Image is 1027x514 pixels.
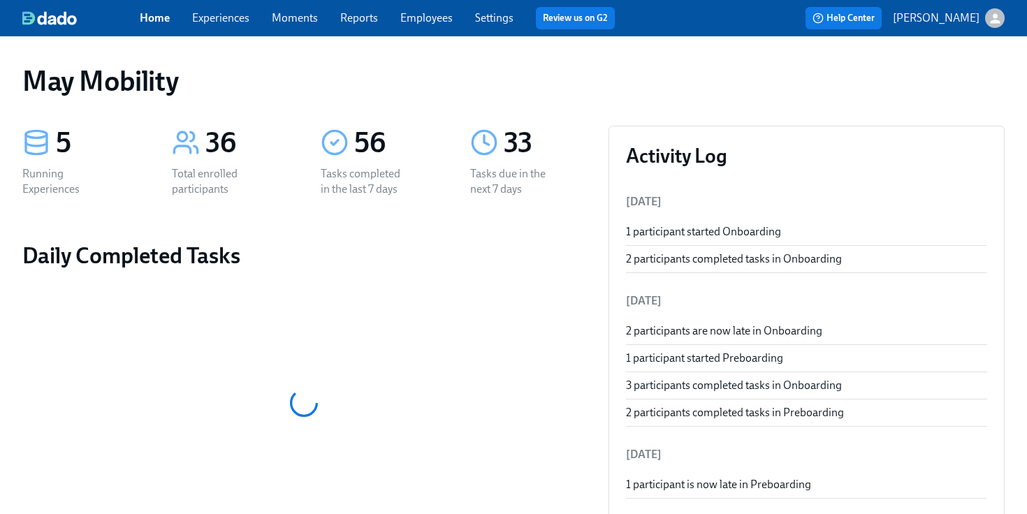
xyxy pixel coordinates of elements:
button: Review us on G2 [536,7,615,29]
div: Total enrolled participants [172,166,261,197]
button: [PERSON_NAME] [893,8,1005,28]
a: Settings [475,11,513,24]
button: Help Center [806,7,882,29]
a: Reports [340,11,378,24]
div: 2 participants completed tasks in Onboarding [626,251,987,267]
li: [DATE] [626,284,987,318]
span: [DATE] [626,195,662,208]
div: 33 [504,126,586,161]
h3: Activity Log [626,143,987,168]
div: Tasks due in the next 7 days [470,166,560,197]
div: 1 participant started Preboarding [626,351,987,366]
div: 56 [354,126,437,161]
div: 1 participant started Onboarding [626,224,987,240]
div: 1 participant is now late in Preboarding [626,477,987,492]
a: Employees [400,11,453,24]
div: Tasks completed in the last 7 days [321,166,410,197]
a: Experiences [192,11,249,24]
div: 5 [56,126,138,161]
a: dado [22,11,140,25]
img: dado [22,11,77,25]
div: Running Experiences [22,166,112,197]
div: 3 participants completed tasks in Onboarding [626,378,987,393]
a: Home [140,11,170,24]
p: [PERSON_NAME] [893,10,979,26]
div: 2 participants are now late in Onboarding [626,323,987,339]
span: Help Center [813,11,875,25]
h2: Daily Completed Tasks [22,242,586,270]
div: 36 [205,126,288,161]
li: [DATE] [626,438,987,471]
h1: May Mobility [22,64,178,98]
a: Moments [272,11,318,24]
a: Review us on G2 [543,11,608,25]
div: 2 participants completed tasks in Preboarding [626,405,987,420]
